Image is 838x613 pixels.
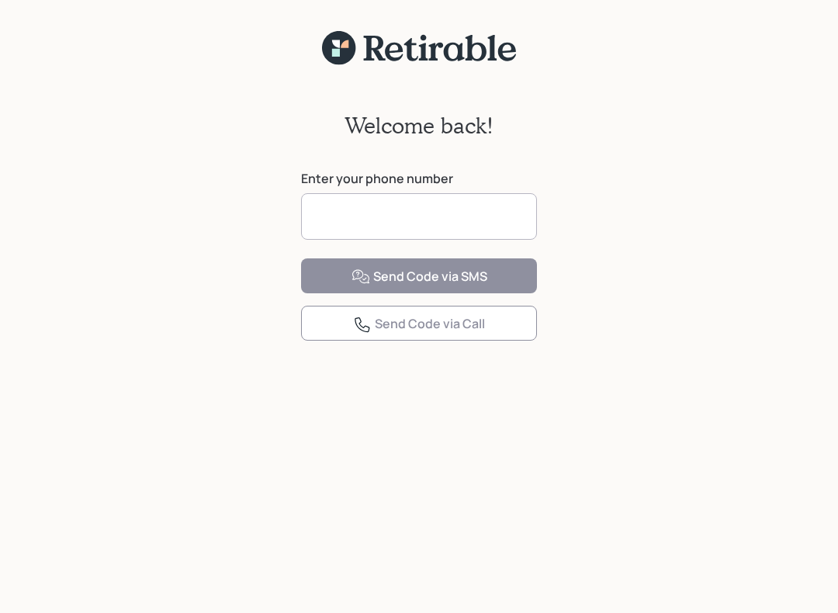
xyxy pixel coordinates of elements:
button: Send Code via SMS [301,258,537,293]
button: Send Code via Call [301,306,537,341]
div: Send Code via Call [353,315,485,334]
div: Send Code via SMS [351,268,487,286]
label: Enter your phone number [301,170,537,187]
h2: Welcome back! [345,113,493,139]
